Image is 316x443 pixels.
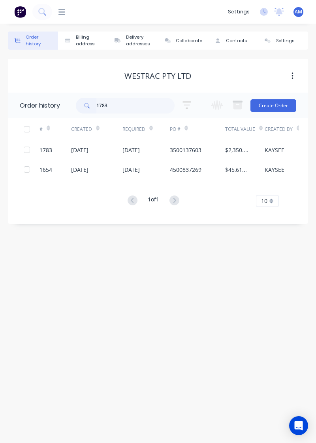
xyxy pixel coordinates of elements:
[71,146,88,154] div: [DATE]
[276,37,294,44] div: Settings
[108,32,158,50] button: Delivery addresses
[208,32,258,50] button: Contacts
[58,32,108,50] button: Billing address
[158,32,208,50] button: Collaborate
[258,32,308,50] button: Settings
[289,416,308,435] div: Open Intercom Messenger
[224,6,254,18] div: settings
[226,37,247,44] div: Contacts
[250,99,296,112] button: Create Order
[176,37,202,44] div: Collaborate
[122,118,170,140] div: Required
[148,195,159,207] div: 1 of 1
[39,166,52,174] div: 1654
[225,146,249,154] div: $2,350.79
[71,126,92,133] div: Created
[295,8,302,15] span: AM
[8,32,58,50] button: Order history
[96,98,175,114] input: Search...
[265,166,284,174] div: KAYSEE
[39,126,43,133] div: #
[170,118,225,140] div: PO #
[170,126,181,133] div: PO #
[265,126,293,133] div: Created By
[225,118,265,140] div: Total Value
[122,146,140,154] div: [DATE]
[225,126,255,133] div: Total Value
[39,146,52,154] div: 1783
[39,118,71,140] div: #
[170,146,201,154] div: 3500137603
[26,34,54,47] div: Order history
[14,6,26,18] img: Factory
[124,71,192,81] div: WesTrac Pty Ltd
[265,146,284,154] div: KAYSEE
[71,118,122,140] div: Created
[265,118,304,140] div: Created By
[225,166,249,174] div: $45,614.80
[126,34,154,47] div: Delivery addresses
[170,166,201,174] div: 4500837269
[122,126,145,133] div: Required
[71,166,88,174] div: [DATE]
[122,166,140,174] div: [DATE]
[76,34,104,47] div: Billing address
[261,197,267,205] span: 10
[20,101,60,110] div: Order history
